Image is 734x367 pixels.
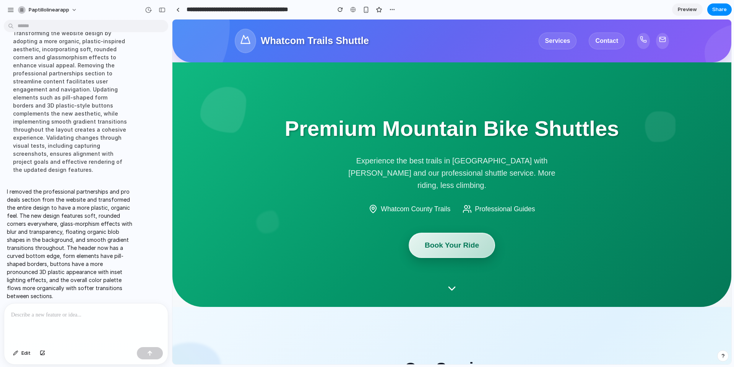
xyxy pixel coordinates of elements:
button: Share [707,3,732,16]
span: paptillolinearapp [29,6,69,14]
span: Whatcom County Trails [208,184,278,195]
a: Services [366,13,404,30]
a: Preview [672,3,703,16]
p: Experience the best trails in [GEOGRAPHIC_DATA] with [PERSON_NAME] and our professional shuttle s... [165,135,394,172]
span: Share [712,6,727,13]
h1: Premium Mountain Bike Shuttles [50,92,509,126]
span: Edit [21,349,31,357]
a: Contact [416,13,452,30]
h2: Our Services [50,336,509,361]
button: Book Your Ride [236,213,323,238]
p: I removed the professional partnerships and pro deals section from the website and transformed th... [7,188,135,300]
span: Preview [678,6,697,13]
button: Edit [9,347,34,359]
span: Professional Guides [302,184,362,195]
button: paptillolinearapp [15,4,81,16]
div: Transforming the website design by adopting a more organic, plastic-inspired aesthetic, incorpora... [7,24,135,178]
h1: Whatcom Trails Shuttle [88,13,196,29]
